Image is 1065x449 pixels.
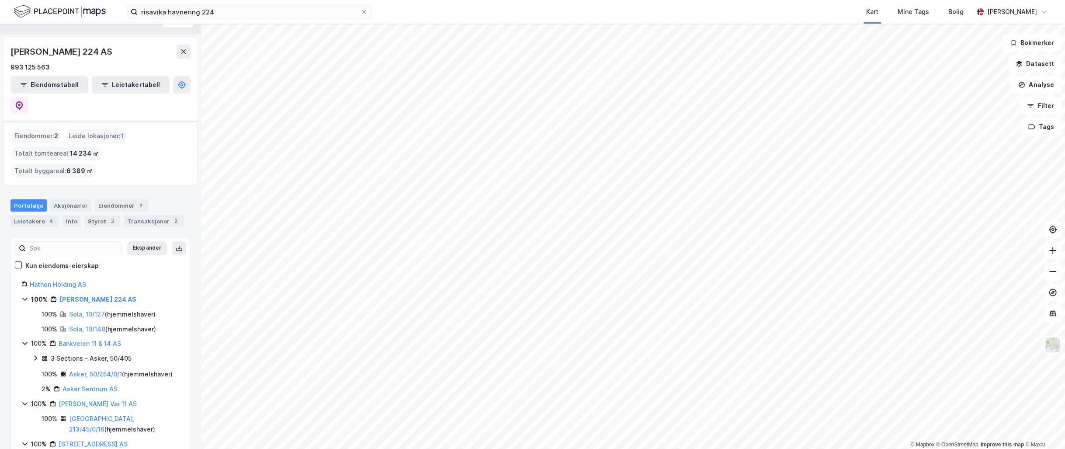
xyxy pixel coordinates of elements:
span: 14 234 ㎡ [70,148,99,159]
div: Kart [866,7,878,17]
div: Info [62,215,81,227]
button: Filter [1020,97,1062,115]
a: Asker, 50/254/0/1 [69,370,122,378]
div: [PERSON_NAME] 224 AS [10,45,114,59]
a: [PERSON_NAME] 224 AS [59,296,136,303]
button: Tags [1021,118,1062,136]
button: Analyse [1011,76,1062,94]
span: 6 389 ㎡ [66,166,93,176]
iframe: Chat Widget [1021,407,1065,449]
div: Kontrollprogram for chat [1021,407,1065,449]
a: Bankveien 11 & 14 AS [59,340,121,347]
a: Asker Sentrum AS [62,385,118,393]
div: ( hjemmelshaver ) [69,324,156,334]
div: ( hjemmelshaver ) [69,414,180,435]
div: 100% [42,324,57,334]
div: 3 [108,217,117,226]
div: 993 125 563 [10,62,50,73]
div: Leietakere [10,215,59,227]
div: ( hjemmelshaver ) [69,369,173,379]
div: 2 [171,217,180,226]
span: 2 [54,131,58,141]
button: Bokmerker [1003,34,1062,52]
div: [PERSON_NAME] [987,7,1037,17]
div: 100% [31,399,47,409]
div: Mine Tags [898,7,929,17]
div: Leide lokasjoner : [65,129,127,143]
div: 2% [42,384,51,394]
a: OpenStreetMap [936,442,978,448]
div: Transaksjoner [124,215,184,227]
input: Søk på adresse, matrikkel, gårdeiere, leietakere eller personer [138,5,361,18]
div: Eiendommer [95,199,149,212]
button: Leietakertabell [92,76,170,94]
a: Sola, 10/127 [69,310,105,318]
div: Totalt byggareal : [11,164,96,178]
input: Søk [26,242,121,255]
div: ( hjemmelshaver ) [69,309,156,320]
div: 2 [136,201,145,210]
div: 3 Sections - Asker, 50/405 [51,353,132,364]
div: Bolig [948,7,964,17]
div: Aksjonærer [50,199,91,212]
a: Improve this map [981,442,1024,448]
button: Datasett [1008,55,1062,73]
div: Kun eiendoms-eierskap [25,261,99,271]
img: logo.f888ab2527a4732fd821a326f86c7f29.svg [14,4,106,19]
div: 100% [42,369,57,379]
div: Eiendommer : [11,129,62,143]
a: [GEOGRAPHIC_DATA], 213/45/0/16 [69,415,135,433]
div: 100% [31,338,47,349]
div: 4 [47,217,56,226]
div: 100% [42,309,57,320]
a: Sola, 10/148 [69,325,105,333]
div: Totalt tomteareal : [11,146,102,160]
div: 100% [31,294,48,305]
img: Z [1044,337,1061,353]
span: 1 [121,131,124,141]
button: Eiendomstabell [10,76,88,94]
div: Styret [84,215,120,227]
a: [PERSON_NAME] Vei 11 AS [59,400,137,407]
div: 100% [42,414,57,424]
a: [STREET_ADDRESS] AS [59,440,128,448]
a: Hathon Holding AS [30,281,86,288]
button: Ekspander [127,241,167,255]
div: Portefølje [10,199,47,212]
a: Mapbox [910,442,934,448]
